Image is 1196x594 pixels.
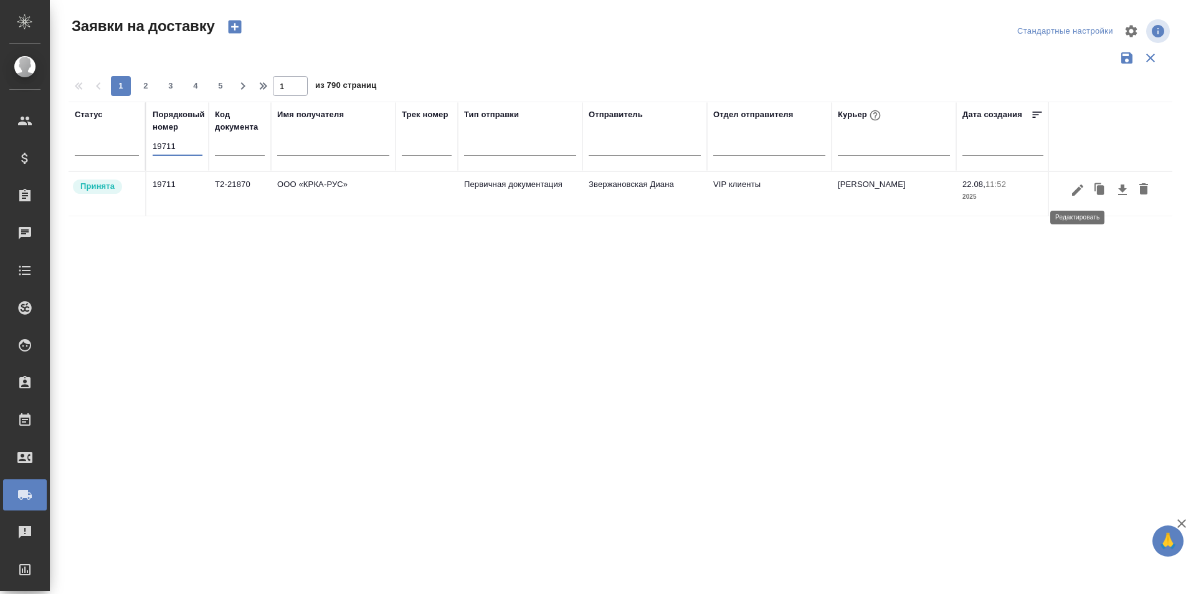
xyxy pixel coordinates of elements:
div: Статус [75,108,103,121]
td: ООО «КРКА-РУС» [271,172,396,216]
span: 3 [161,80,181,92]
div: Порядковый номер [153,108,205,133]
button: Удалить [1133,178,1154,202]
button: 🙏 [1152,525,1184,557]
span: Посмотреть информацию [1146,19,1172,43]
div: split button [1014,22,1116,41]
td: Первичная документация [458,172,582,216]
div: Имя получателя [277,108,344,121]
td: Т2-21870 [209,172,271,216]
td: Звержановская Диана [582,172,707,216]
button: Сохранить фильтры [1115,46,1139,70]
button: Создать [220,16,250,37]
p: 22.08, [962,180,985,189]
button: Скачать [1112,178,1133,202]
button: 4 [186,76,206,96]
button: Сбросить фильтры [1139,46,1162,70]
button: 5 [211,76,230,96]
div: Курьер назначен [72,178,139,195]
div: Отдел отправителя [713,108,793,121]
div: Курьер [838,107,883,123]
span: из 790 страниц [315,78,376,96]
div: Код документа [215,108,265,133]
span: 4 [186,80,206,92]
button: 2 [136,76,156,96]
button: Клонировать [1088,178,1112,202]
span: Заявки на доставку [69,16,215,36]
td: [PERSON_NAME] [832,172,956,216]
div: Трек номер [402,108,448,121]
td: VIP клиенты [707,172,832,216]
div: Дата создания [962,108,1022,121]
div: Отправитель [589,108,643,121]
button: При выборе курьера статус заявки автоматически поменяется на «Принята» [867,107,883,123]
p: Принята [80,180,115,193]
p: 2025 [962,191,1043,203]
span: 🙏 [1157,528,1179,554]
span: 2 [136,80,156,92]
td: 19711 [146,172,209,216]
button: 3 [161,76,181,96]
span: 5 [211,80,230,92]
div: Тип отправки [464,108,519,121]
p: 11:52 [985,180,1006,189]
span: Настроить таблицу [1116,16,1146,46]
